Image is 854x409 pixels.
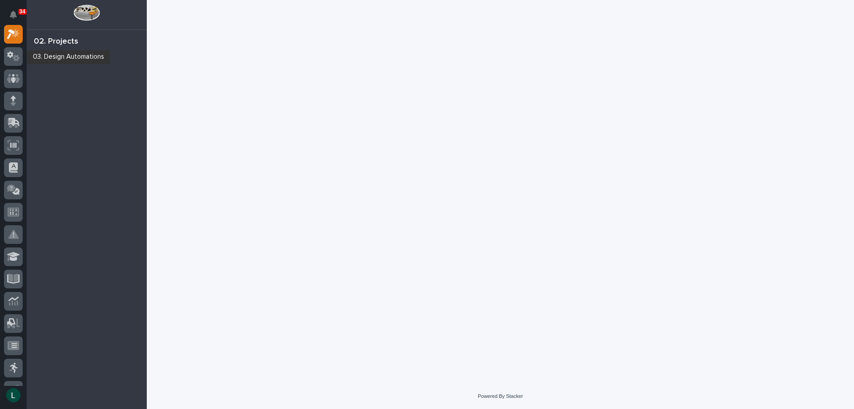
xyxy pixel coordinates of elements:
[34,37,78,47] div: 02. Projects
[73,4,100,21] img: Workspace Logo
[4,5,23,24] button: Notifications
[4,386,23,405] button: users-avatar
[478,393,523,399] a: Powered By Stacker
[20,8,25,15] p: 34
[11,11,23,25] div: Notifications34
